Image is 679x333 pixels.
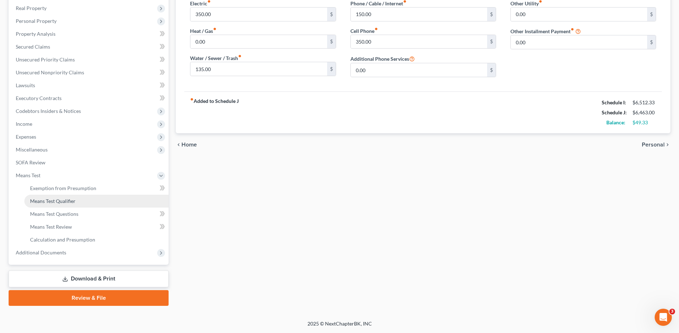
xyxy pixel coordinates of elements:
a: Unsecured Priority Claims [10,53,169,66]
a: Calculation and Presumption [24,233,169,246]
span: Additional Documents [16,249,66,255]
label: Water / Sewer / Trash [190,54,242,62]
a: Property Analysis [10,28,169,40]
span: Real Property [16,5,47,11]
span: Means Test Qualifier [30,198,76,204]
span: 3 [669,309,675,314]
label: Other Installment Payment [510,28,574,35]
div: $ [487,35,496,49]
div: $ [487,8,496,21]
input: -- [190,8,327,21]
span: Personal [642,142,665,148]
i: fiber_manual_record [571,28,574,31]
div: $6,512.33 [632,99,656,106]
i: fiber_manual_record [190,98,194,101]
div: $ [327,62,336,76]
span: Property Analysis [16,31,55,37]
a: Review & File [9,290,169,306]
span: Miscellaneous [16,146,48,153]
a: Exemption from Presumption [24,182,169,195]
a: SOFA Review [10,156,169,169]
a: Download & Print [9,270,169,287]
a: Means Test Questions [24,208,169,220]
a: Lawsuits [10,79,169,92]
input: -- [511,8,647,21]
input: -- [351,8,487,21]
a: Unsecured Nonpriority Claims [10,66,169,79]
i: chevron_left [176,142,181,148]
div: $ [327,35,336,49]
div: 2025 © NextChapterBK, INC [136,320,544,333]
span: Executory Contracts [16,95,62,101]
span: Means Test Questions [30,211,78,217]
div: $ [647,8,656,21]
div: $49.33 [632,119,656,126]
span: Exemption from Presumption [30,185,96,191]
span: Codebtors Insiders & Notices [16,108,81,114]
strong: Added to Schedule J [190,98,239,128]
span: Secured Claims [16,44,50,50]
button: Personal chevron_right [642,142,670,148]
i: fiber_manual_record [213,27,217,31]
div: $ [327,8,336,21]
iframe: Intercom live chat [655,309,672,326]
i: fiber_manual_record [374,27,378,31]
span: Calculation and Presumption [30,237,95,243]
label: Heat / Gas [190,27,217,35]
span: Income [16,121,32,127]
div: $6,463.00 [632,109,656,116]
strong: Schedule I: [602,99,626,105]
span: Unsecured Nonpriority Claims [16,69,84,75]
div: $ [647,35,656,49]
input: -- [190,62,327,76]
span: Personal Property [16,18,57,24]
input: -- [351,63,487,77]
span: Means Test Review [30,224,72,230]
a: Executory Contracts [10,92,169,105]
label: Additional Phone Services [350,54,415,63]
label: Cell Phone [350,27,378,35]
input: -- [511,35,647,49]
span: Unsecured Priority Claims [16,56,75,63]
a: Means Test Review [24,220,169,233]
span: Lawsuits [16,82,35,88]
strong: Schedule J: [602,109,627,115]
a: Secured Claims [10,40,169,53]
i: chevron_right [665,142,670,148]
i: fiber_manual_record [238,54,242,58]
a: Means Test Qualifier [24,195,169,208]
button: chevron_left Home [176,142,197,148]
span: SOFA Review [16,159,45,165]
span: Expenses [16,134,36,140]
strong: Balance: [606,119,625,125]
span: Means Test [16,172,40,178]
div: $ [487,63,496,77]
input: -- [190,35,327,49]
input: -- [351,35,487,49]
span: Home [181,142,197,148]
